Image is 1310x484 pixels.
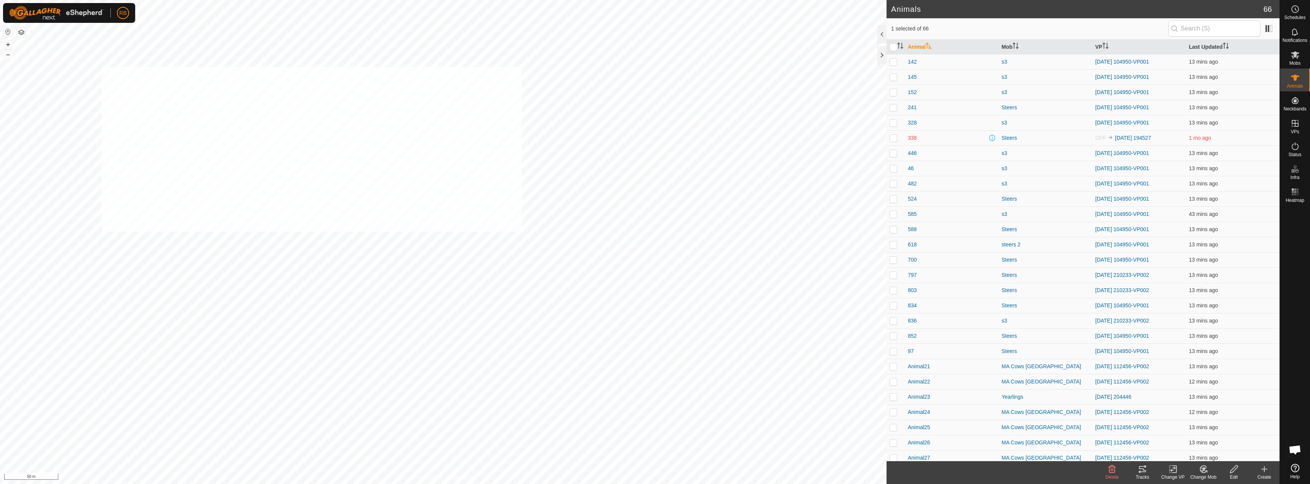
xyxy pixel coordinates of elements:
[3,27,13,37] button: Reset Map
[908,119,917,127] span: 328
[897,44,903,50] p-sorticon: Activate to sort
[1095,211,1149,217] a: [DATE] 104950-VP001
[908,393,930,401] span: Animal23
[1002,195,1089,203] div: Steers
[1095,74,1149,80] a: [DATE] 104950-VP001
[1189,302,1218,308] span: 22 Sept 2025, 5:03 pm
[1095,379,1149,385] a: [DATE] 112456-VP002
[1189,333,1218,339] span: 22 Sept 2025, 5:03 pm
[1095,104,1149,110] a: [DATE] 104950-VP001
[908,104,917,112] span: 241
[1189,89,1218,95] span: 22 Sept 2025, 5:03 pm
[1002,317,1089,325] div: s3
[1223,44,1229,50] p-sorticon: Activate to sort
[1002,286,1089,294] div: Steers
[1189,74,1218,80] span: 22 Sept 2025, 5:03 pm
[1286,198,1304,203] span: Heatmap
[1287,84,1303,88] span: Animals
[1290,474,1300,479] span: Help
[1189,318,1218,324] span: 22 Sept 2025, 5:03 pm
[1283,107,1306,111] span: Neckbands
[1002,180,1089,188] div: s3
[1095,181,1149,187] a: [DATE] 104950-VP001
[1283,38,1307,43] span: Notifications
[998,40,1092,54] th: Mob
[1189,241,1218,248] span: 22 Sept 2025, 5:03 pm
[1095,135,1106,141] span: OFF
[1189,196,1218,202] span: 22 Sept 2025, 5:03 pm
[908,423,930,431] span: Animal25
[926,44,932,50] p-sorticon: Activate to sort
[413,474,442,481] a: Privacy Policy
[1189,363,1218,369] span: 22 Sept 2025, 5:04 pm
[1002,393,1089,401] div: Yearlings
[1189,455,1218,461] span: 22 Sept 2025, 5:03 pm
[908,134,917,142] span: 338
[1002,134,1089,142] div: Steers
[1189,348,1218,354] span: 22 Sept 2025, 5:03 pm
[1095,59,1149,65] a: [DATE] 104950-VP001
[1095,120,1149,126] a: [DATE] 104950-VP001
[1002,225,1089,233] div: Steers
[908,454,930,462] span: Animal27
[908,317,917,325] span: 836
[1002,347,1089,355] div: Steers
[891,5,1264,14] h2: Animals
[1189,104,1218,110] span: 22 Sept 2025, 5:03 pm
[908,347,914,355] span: 97
[1002,241,1089,249] div: steers 2
[908,58,917,66] span: 142
[1002,332,1089,340] div: Steers
[1002,454,1089,462] div: MA Cows [GEOGRAPHIC_DATA]
[1002,408,1089,416] div: MA Cows [GEOGRAPHIC_DATA]
[1095,333,1149,339] a: [DATE] 104950-VP001
[908,73,917,81] span: 145
[1189,59,1218,65] span: 22 Sept 2025, 5:03 pm
[908,165,914,173] span: 46
[1290,175,1299,180] span: Infra
[1189,135,1211,141] span: 27 July 2025, 9:03 am
[1095,272,1149,278] a: [DATE] 210233-VP002
[908,363,930,371] span: Animal21
[1189,181,1218,187] span: 22 Sept 2025, 5:03 pm
[1002,423,1089,431] div: MA Cows [GEOGRAPHIC_DATA]
[1288,152,1301,157] span: Status
[891,25,1168,33] span: 1 selected of 66
[1264,3,1272,15] span: 66
[908,149,917,157] span: 446
[1127,474,1158,481] div: Tracks
[1189,165,1218,171] span: 22 Sept 2025, 5:03 pm
[1002,271,1089,279] div: Steers
[1002,149,1089,157] div: s3
[908,286,917,294] span: 803
[908,332,917,340] span: 852
[1189,439,1218,446] span: 22 Sept 2025, 5:03 pm
[1291,129,1299,134] span: VPs
[1095,89,1149,95] a: [DATE] 104950-VP001
[1095,363,1149,369] a: [DATE] 112456-VP002
[1002,378,1089,386] div: MA Cows [GEOGRAPHIC_DATA]
[1189,211,1218,217] span: 22 Sept 2025, 4:33 pm
[1115,135,1151,141] a: [DATE] 194527
[908,256,917,264] span: 700
[1095,439,1149,446] a: [DATE] 112456-VP002
[1186,40,1280,54] th: Last Updated
[1002,73,1089,81] div: s3
[908,378,930,386] span: Animal22
[1289,61,1300,65] span: Mobs
[9,6,104,20] img: Gallagher Logo
[1092,40,1186,54] th: VP
[1189,120,1218,126] span: 22 Sept 2025, 5:03 pm
[908,210,917,218] span: 585
[908,180,917,188] span: 482
[1095,302,1149,308] a: [DATE] 104950-VP001
[1002,104,1089,112] div: Steers
[1013,44,1019,50] p-sorticon: Activate to sort
[1002,119,1089,127] div: s3
[1002,88,1089,96] div: s3
[1095,348,1149,354] a: [DATE] 104950-VP001
[908,225,917,233] span: 588
[1002,439,1089,447] div: MA Cows [GEOGRAPHIC_DATA]
[908,439,930,447] span: Animal26
[1189,409,1218,415] span: 22 Sept 2025, 5:04 pm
